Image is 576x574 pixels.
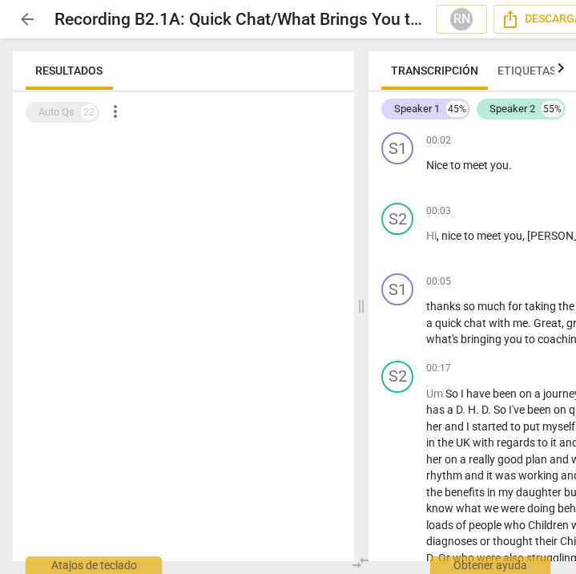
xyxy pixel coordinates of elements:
span: what's [426,333,461,346]
span: , [522,229,527,242]
span: , [437,229,441,242]
span: and [465,469,486,482]
span: what [456,502,484,515]
span: arrow_back [18,10,37,29]
span: to [510,420,523,433]
div: Cambiar un interlocutor [381,132,413,164]
span: Great [534,317,562,329]
span: was [495,469,518,482]
span: I've [509,403,527,416]
span: 00:03 [426,204,451,218]
span: 00:02 [426,134,451,148]
span: thought [493,535,535,548]
span: have [466,387,493,400]
span: it [486,469,495,482]
span: to [464,229,477,242]
span: to [525,333,538,346]
span: has [426,403,447,416]
span: it [550,436,559,449]
span: to [538,436,550,449]
span: taking [525,300,558,313]
span: . [433,552,438,564]
span: my [498,486,516,499]
span: you [504,229,522,242]
span: who [504,519,528,532]
span: to [450,159,463,172]
span: working [518,469,561,482]
span: benefits [445,486,487,499]
span: D [426,552,433,564]
div: 55% [542,101,563,117]
span: doing [527,502,558,515]
span: bringing [461,333,504,346]
span: me [513,317,528,329]
span: good [497,453,526,466]
span: regards [497,436,538,449]
span: their [535,535,560,548]
span: meet [463,159,490,172]
span: on [519,387,534,400]
span: her [426,420,445,433]
span: I [461,387,466,400]
span: started [472,420,510,433]
span: a [447,403,456,416]
span: put [523,420,542,433]
span: quick [435,317,464,329]
div: Speaker 1 [394,101,440,117]
span: the [437,436,456,449]
span: Transcripción [391,64,478,77]
span: know [426,502,456,515]
span: Children [528,519,571,532]
span: we [484,502,501,515]
span: meet [477,229,504,242]
div: Cambiar un interlocutor [381,361,413,393]
span: with [489,317,513,329]
span: plan [526,453,550,466]
span: and [445,420,466,433]
span: with [473,436,497,449]
span: a [460,453,469,466]
span: Nice [426,159,450,172]
span: for [508,300,525,313]
span: thanks [426,300,463,313]
span: a [534,387,543,400]
span: H [468,403,476,416]
span: in [426,436,437,449]
span: the [426,486,445,499]
span: UK [456,436,473,449]
span: who [453,552,477,564]
span: rhythm [426,469,465,482]
span: Palabras de relleno [426,387,445,400]
span: you [490,159,509,172]
span: also [503,552,526,564]
span: So [445,387,461,400]
span: so [463,300,477,313]
span: people [469,519,504,532]
span: So [493,403,509,416]
span: Resultados [35,64,103,77]
span: a [426,317,435,329]
span: much [477,300,508,313]
span: of [456,519,469,532]
div: Auto Qs [38,104,75,120]
h2: Recording B2.1A: Quick Chat/What Brings You to Coaching ([PERSON_NAME], 18:35) [54,10,423,30]
span: really [469,453,497,466]
div: Cambiar un interlocutor [381,273,413,305]
div: Atajos de teclado [26,556,162,574]
span: on [445,453,460,466]
span: in [487,486,498,499]
div: 45% [446,101,468,117]
span: . [476,403,481,416]
span: . [488,403,493,416]
div: Obtener ayuda [430,556,550,574]
span: daughter [516,486,564,499]
span: I [466,420,472,433]
span: D [456,403,462,416]
span: were [501,502,527,515]
span: been [493,387,519,400]
span: diagnoses [426,535,480,548]
span: . [462,403,468,416]
span: you [504,333,525,346]
span: loads [426,519,456,532]
div: RN [449,7,473,31]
